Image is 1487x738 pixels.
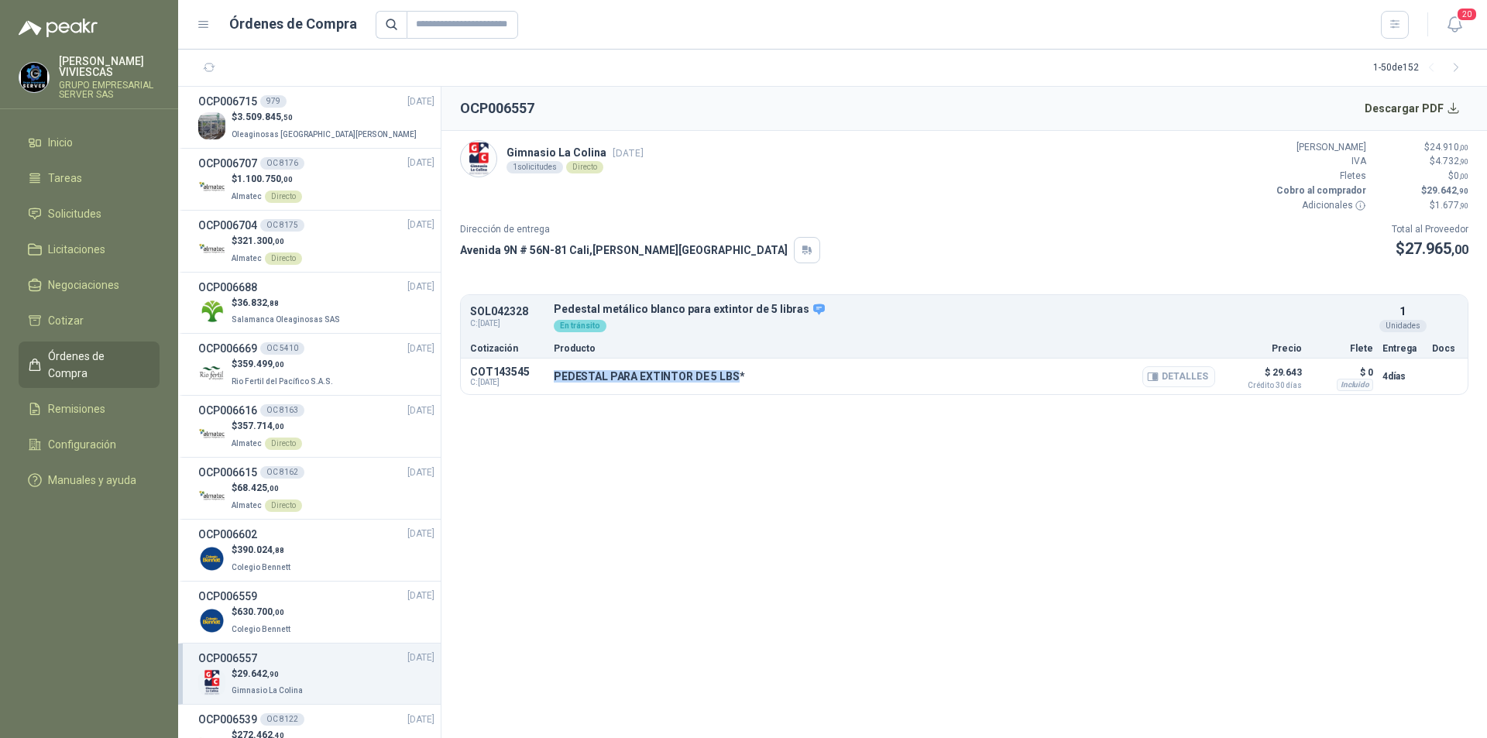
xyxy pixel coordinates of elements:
span: Colegio Bennett [232,625,290,633]
a: OCP006616OC 8163[DATE] Company Logo$357.714,00AlmatecDirecto [198,402,434,451]
span: 3.509.845 [237,112,293,122]
p: $ [232,296,343,311]
span: ,00 [273,422,284,431]
div: En tránsito [554,320,606,332]
img: Company Logo [198,669,225,696]
p: Pedestal metálico blanco para extintor de 5 libras [554,303,1373,317]
p: $ [1375,184,1468,198]
div: OC 5410 [260,342,304,355]
p: $ [232,110,420,125]
span: 0 [1454,170,1468,181]
img: Company Logo [461,141,496,177]
h2: OCP006557 [460,98,534,119]
div: Incluido [1337,379,1373,391]
h1: Órdenes de Compra [229,13,357,35]
a: OCP006559[DATE] Company Logo$630.700,00Colegio Bennett [198,588,434,637]
a: Tareas [19,163,160,193]
p: $ [232,667,306,681]
span: Salamanca Oleaginosas SAS [232,315,340,324]
span: 20 [1456,7,1478,22]
img: Company Logo [198,174,225,201]
a: OCP006602[DATE] Company Logo$390.024,88Colegio Bennett [198,526,434,575]
p: Fletes [1273,169,1366,184]
span: ,00 [1459,172,1468,180]
span: Gimnasio La Colina [232,686,303,695]
a: OCP006704OC 8175[DATE] Company Logo$321.300,00AlmatecDirecto [198,217,434,266]
p: Entrega [1382,344,1423,353]
div: OC 8175 [260,219,304,232]
span: [DATE] [407,589,434,603]
h3: OCP006715 [198,93,257,110]
span: 1.677 [1435,200,1468,211]
h3: OCP006559 [198,588,257,605]
img: Company Logo [198,236,225,263]
span: [DATE] [407,218,434,232]
p: $ [232,172,302,187]
span: 29.642 [237,668,279,679]
p: $ [232,543,294,558]
div: OC 8176 [260,157,304,170]
a: OCP006715979[DATE] Company Logo$3.509.845,50Oleaginosas [GEOGRAPHIC_DATA][PERSON_NAME] [198,93,434,142]
span: 27.965 [1405,239,1468,258]
span: ,90 [1459,201,1468,210]
span: [DATE] [407,280,434,294]
p: Dirección de entrega [460,222,820,237]
div: OC 8162 [260,466,304,479]
a: Manuales y ayuda [19,465,160,495]
span: Almatec [232,254,262,263]
span: 29.642 [1427,185,1468,196]
span: Inicio [48,134,73,151]
span: ,88 [267,299,279,307]
span: Almatec [232,501,262,510]
div: Directo [265,191,302,203]
a: OCP006688[DATE] Company Logo$36.832,88Salamanca Oleaginosas SAS [198,279,434,328]
p: $ [1392,237,1468,261]
p: Gimnasio La Colina [507,144,644,161]
img: Company Logo [198,359,225,386]
span: [DATE] [407,712,434,727]
a: Configuración [19,430,160,459]
h3: OCP006616 [198,402,257,419]
a: OCP006669OC 5410[DATE] Company Logo$359.499,00Rio Fertil del Pacífico S.A.S. [198,340,434,389]
p: Cobro al comprador [1273,184,1366,198]
span: [DATE] [407,527,434,541]
span: Remisiones [48,400,105,417]
p: Producto [554,344,1215,353]
p: Avenida 9N # 56N-81 Cali , [PERSON_NAME][GEOGRAPHIC_DATA] [460,242,788,259]
span: Almatec [232,439,262,448]
div: Directo [265,252,302,265]
span: 68.425 [237,482,279,493]
a: OCP006615OC 8162[DATE] Company Logo$68.425,00AlmatecDirecto [198,464,434,513]
span: 390.024 [237,544,284,555]
span: 36.832 [237,297,279,308]
a: Licitaciones [19,235,160,264]
div: 979 [260,95,287,108]
span: ,00 [1459,143,1468,152]
span: Crédito 30 días [1224,382,1302,390]
span: ,00 [1451,242,1468,257]
img: Company Logo [198,421,225,448]
h3: OCP006669 [198,340,257,357]
div: Directo [566,161,603,173]
p: SOL042328 [470,306,544,318]
p: Docs [1432,344,1458,353]
span: 359.499 [237,359,284,369]
span: 630.700 [237,606,284,617]
button: Descargar PDF [1356,93,1469,124]
img: Company Logo [198,112,225,139]
a: Negociaciones [19,270,160,300]
p: PEDESTAL PARA EXTINTOR DE 5 LBS* [554,370,745,383]
span: Órdenes de Compra [48,348,145,382]
span: 24.910 [1430,142,1468,153]
p: Adicionales [1273,198,1366,213]
p: $ [232,605,294,620]
span: 321.300 [237,235,284,246]
span: ,50 [281,113,293,122]
span: Tareas [48,170,82,187]
p: $ 29.643 [1224,363,1302,390]
p: Precio [1224,344,1302,353]
a: OCP006557[DATE] Company Logo$29.642,90Gimnasio La Colina [198,650,434,699]
span: Solicitudes [48,205,101,222]
a: Inicio [19,128,160,157]
span: 1.100.750 [237,173,293,184]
